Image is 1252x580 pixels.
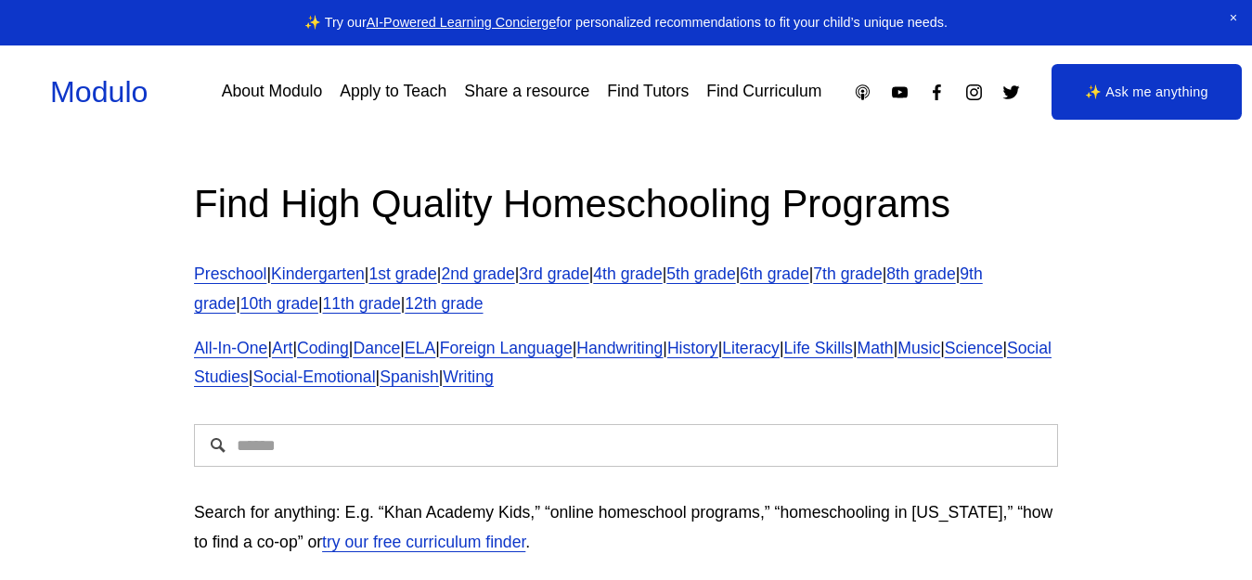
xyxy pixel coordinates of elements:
a: Foreign Language [440,339,573,357]
a: ELA [405,339,435,357]
a: Find Curriculum [706,76,821,109]
a: 12th grade [405,294,483,313]
a: Social Studies [194,339,1052,387]
a: 6th grade [740,264,808,283]
a: Art [272,339,293,357]
a: Literacy [722,339,780,357]
a: Dance [353,339,400,357]
a: Share a resource [464,76,589,109]
a: 11th grade [323,294,401,313]
a: Science [945,339,1003,357]
a: YouTube [890,83,910,102]
a: All-In-One [194,339,267,357]
a: Instagram [964,83,984,102]
a: History [667,339,718,357]
a: Writing [443,367,493,386]
a: About Modulo [222,76,323,109]
a: 7th grade [813,264,882,283]
a: Twitter [1001,83,1021,102]
a: Math [857,339,893,357]
a: 4th grade [593,264,662,283]
a: Modulo [50,75,148,109]
a: Handwriting [576,339,663,357]
a: Coding [297,339,349,357]
input: Search [194,424,1058,467]
a: 1st grade [368,264,436,283]
a: ✨ Ask me anything [1052,64,1241,120]
p: | | | | | | | | | | | | | [194,260,1058,318]
h2: Find High Quality Homeschooling Programs [194,179,1058,230]
a: Social-Emotional [252,367,375,386]
a: 5th grade [666,264,735,283]
a: 3rd grade [519,264,588,283]
a: 10th grade [240,294,318,313]
a: Kindergarten [271,264,365,283]
a: 9th grade [194,264,983,313]
a: Music [897,339,940,357]
a: Spanish [380,367,439,386]
a: try our free curriculum finder [322,533,525,551]
a: Find Tutors [607,76,689,109]
a: Preschool [194,264,266,283]
a: Apply to Teach [340,76,446,109]
a: Facebook [927,83,947,102]
a: 8th grade [886,264,955,283]
a: 2nd grade [441,264,514,283]
p: | | | | | | | | | | | | | | | | [194,334,1058,393]
a: Apple Podcasts [853,83,872,102]
a: AI-Powered Learning Concierge [367,15,557,30]
a: Life Skills [784,339,853,357]
p: Search for anything: E.g. “Khan Academy Kids,” “online homeschool programs,” “homeschooling in [U... [194,498,1058,557]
